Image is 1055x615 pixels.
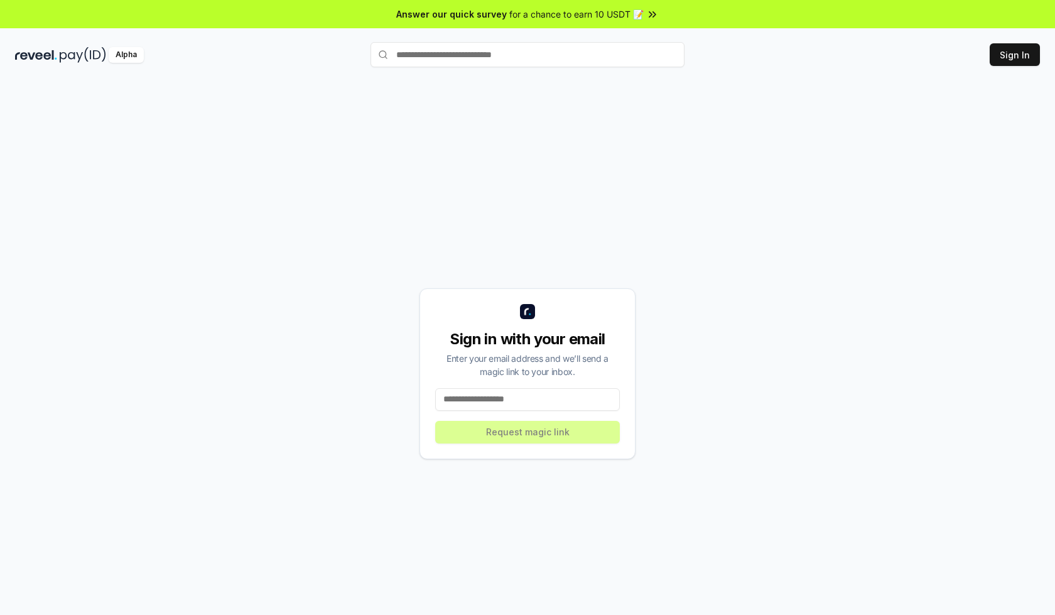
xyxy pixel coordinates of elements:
[520,304,535,319] img: logo_small
[109,47,144,63] div: Alpha
[509,8,644,21] span: for a chance to earn 10 USDT 📝
[435,329,620,349] div: Sign in with your email
[396,8,507,21] span: Answer our quick survey
[60,47,106,63] img: pay_id
[435,352,620,378] div: Enter your email address and we’ll send a magic link to your inbox.
[15,47,57,63] img: reveel_dark
[990,43,1040,66] button: Sign In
